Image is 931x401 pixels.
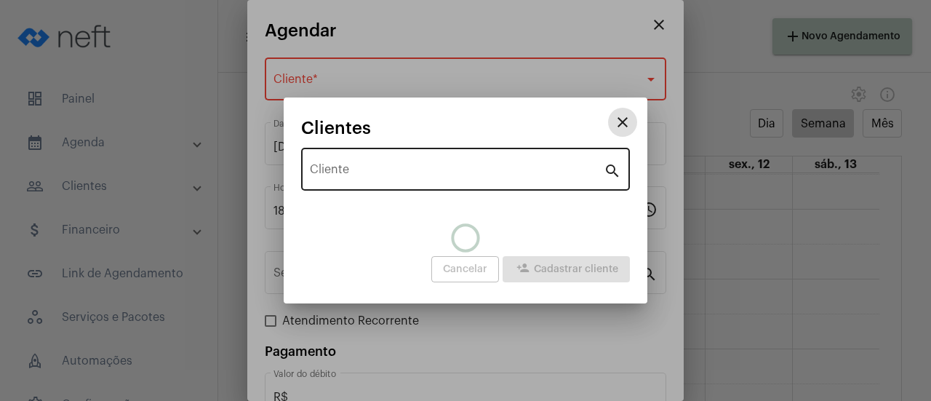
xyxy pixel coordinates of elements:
[514,264,618,274] span: Cadastrar cliente
[310,166,604,179] input: Pesquisar cliente
[503,256,630,282] button: Cadastrar cliente
[301,119,371,138] span: Clientes
[614,114,631,131] mat-icon: close
[604,162,621,179] mat-icon: search
[514,261,532,279] mat-icon: person_add
[443,264,487,274] span: Cancelar
[431,256,499,282] button: Cancelar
